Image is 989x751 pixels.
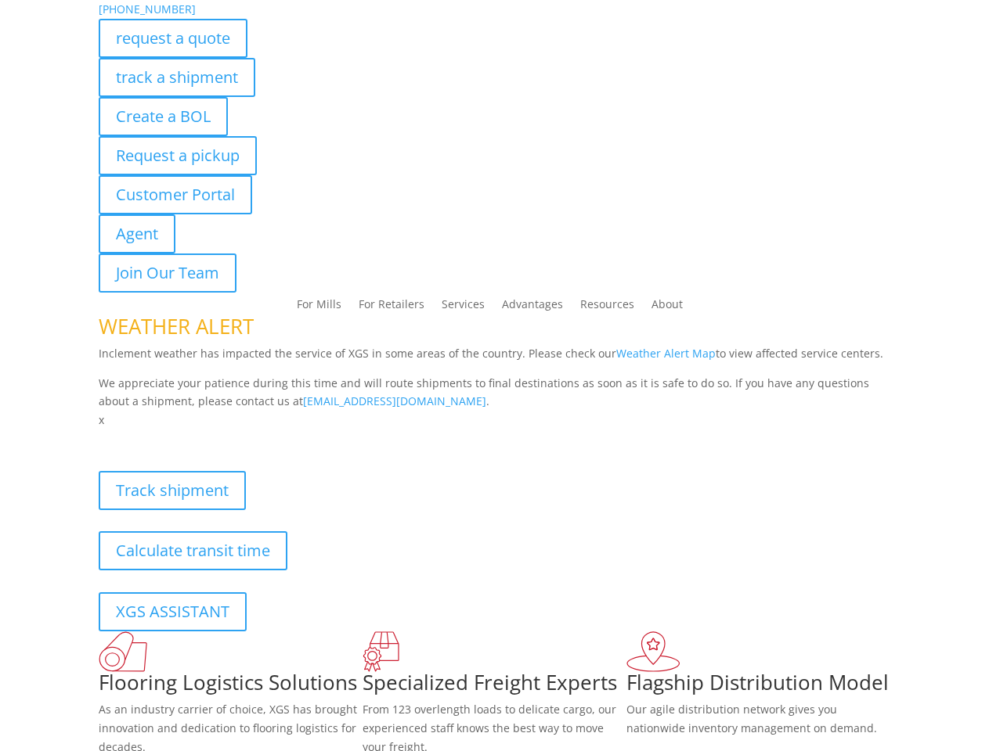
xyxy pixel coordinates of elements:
[99,175,252,214] a: Customer Portal
[363,631,399,672] img: xgs-icon-focused-on-flooring-red
[99,432,448,447] b: Visibility, transparency, and control for your entire supply chain.
[297,299,341,316] a: For Mills
[99,19,247,58] a: request a quote
[363,672,626,700] h1: Specialized Freight Experts
[99,374,890,411] p: We appreciate your patience during this time and will route shipments to final destinations as so...
[616,346,716,361] a: Weather Alert Map
[99,672,363,700] h1: Flooring Logistics Solutions
[626,631,680,672] img: xgs-icon-flagship-distribution-model-red
[99,531,287,570] a: Calculate transit time
[99,411,890,429] p: x
[580,299,634,316] a: Resources
[99,136,257,175] a: Request a pickup
[99,214,175,253] a: Agent
[99,344,890,374] p: Inclement weather has impacted the service of XGS in some areas of the country. Please check our ...
[99,2,196,16] a: [PHONE_NUMBER]
[359,299,424,316] a: For Retailers
[652,299,683,316] a: About
[99,631,147,672] img: xgs-icon-total-supply-chain-intelligence-red
[626,702,877,735] span: Our agile distribution network gives you nationwide inventory management on demand.
[99,97,228,136] a: Create a BOL
[99,312,254,340] span: WEATHER ALERT
[99,58,255,97] a: track a shipment
[442,299,485,316] a: Services
[99,592,247,631] a: XGS ASSISTANT
[502,299,563,316] a: Advantages
[303,393,486,408] a: [EMAIL_ADDRESS][DOMAIN_NAME]
[626,672,890,700] h1: Flagship Distribution Model
[99,471,246,510] a: Track shipment
[99,253,236,293] a: Join Our Team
